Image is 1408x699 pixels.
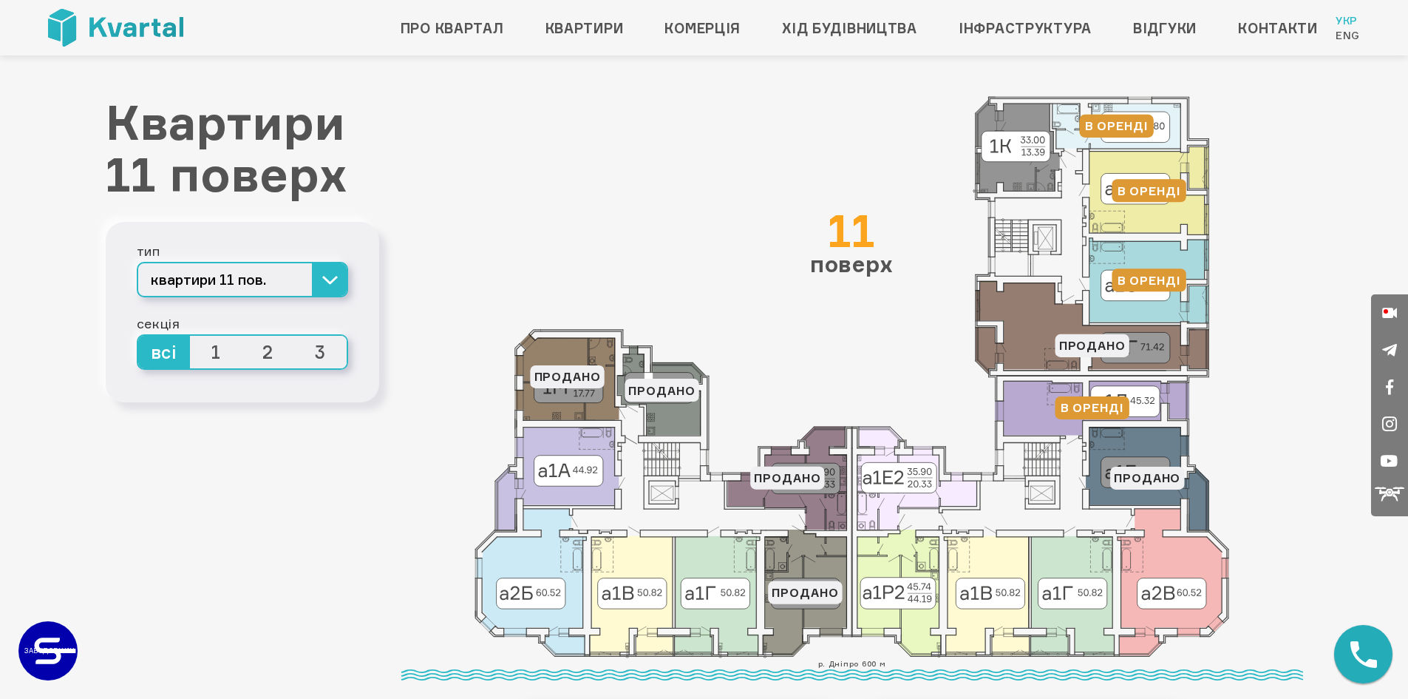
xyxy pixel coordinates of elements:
span: 1 [190,336,242,368]
a: Укр [1336,13,1360,28]
span: 2 [242,336,295,368]
button: квартири 11 пов. [137,262,348,297]
span: всі [138,336,191,368]
div: р. Дніпро 600 м [401,658,1303,681]
div: тип [137,240,348,262]
img: Kvartal [48,9,183,47]
div: секція [137,312,348,334]
h1: Квартири 11 поверх [106,96,379,200]
a: Хід будівництва [782,16,917,40]
a: Комерція [664,16,741,40]
a: Відгуки [1133,16,1197,40]
a: Квартири [545,16,624,40]
a: Про квартал [401,16,504,40]
a: Інфраструктура [959,16,1092,40]
a: Контакти [1238,16,1318,40]
span: 3 [294,336,347,368]
a: ЗАБУДОВНИК [18,621,78,681]
a: Eng [1336,28,1360,43]
text: ЗАБУДОВНИК [24,646,75,655]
